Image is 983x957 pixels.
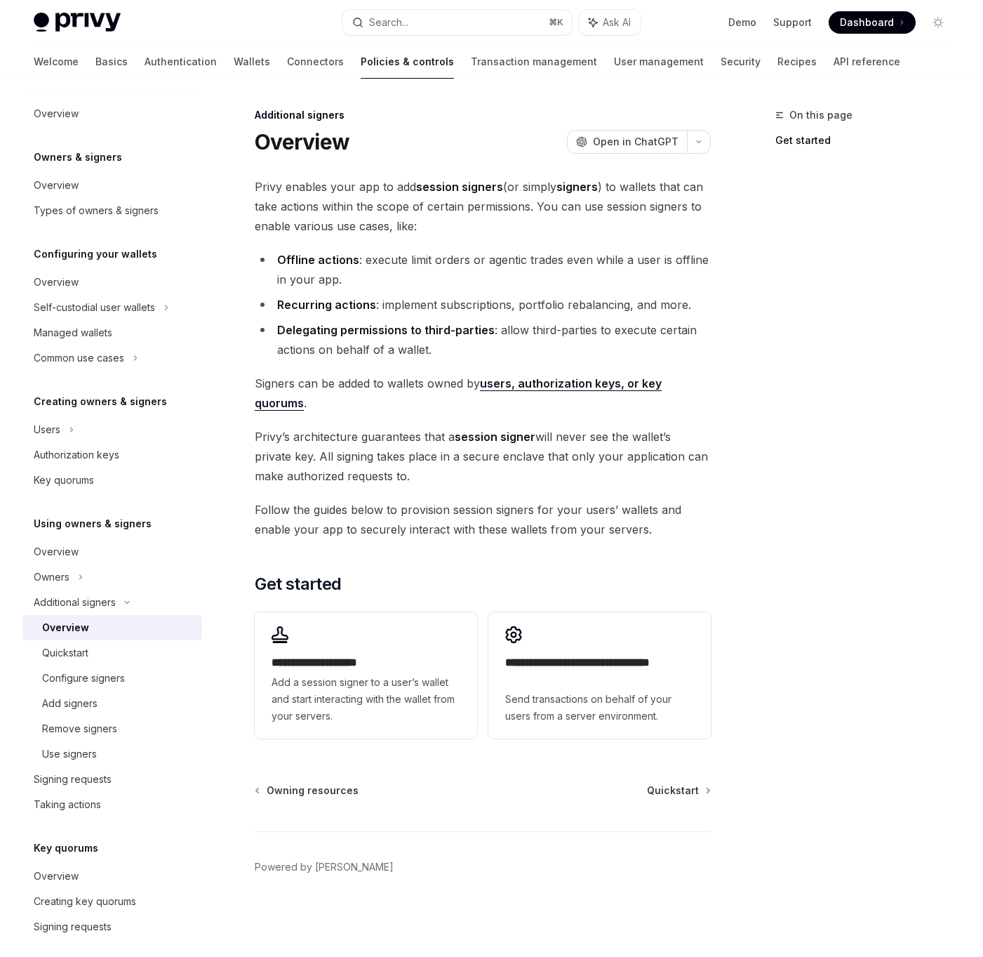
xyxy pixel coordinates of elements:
[775,129,961,152] a: Get started
[34,594,116,611] div: Additional signers
[455,430,535,444] strong: session signer
[721,45,761,79] a: Security
[34,299,155,316] div: Self-custodial user wallets
[145,45,217,79] a: Authentication
[22,741,202,767] a: Use signers
[22,468,202,493] a: Key quorums
[614,45,704,79] a: User management
[255,612,477,739] a: **** **** **** *****Add a session signer to a user’s wallet and start interacting with the wallet...
[34,840,98,857] h5: Key quorums
[34,893,136,910] div: Creating key quorums
[34,515,152,532] h5: Using owners & signers
[593,135,678,149] span: Open in ChatGPT
[255,374,711,413] span: Signers can be added to wallets owned by .
[255,129,349,154] h1: Overview
[342,10,571,35] button: Search...⌘K
[34,13,121,32] img: light logo
[34,149,122,166] h5: Owners & signers
[42,746,97,763] div: Use signers
[34,274,79,291] div: Overview
[255,573,341,595] span: Get started
[42,619,89,636] div: Overview
[505,691,694,725] span: Send transactions on behalf of your users from a server environment.
[255,108,711,122] div: Additional signers
[579,10,641,35] button: Ask AI
[277,323,495,337] strong: Delegating permissions to third-parties
[22,640,202,666] a: Quickstart
[34,472,94,489] div: Key quorums
[22,889,202,914] a: Creating key quorums
[22,198,202,223] a: Types of owners & signers
[255,295,711,315] li: : implement subscriptions, portfolio rebalancing, and more.
[22,691,202,716] a: Add signers
[22,792,202,817] a: Taking actions
[255,427,711,486] span: Privy’s architecture guarantees that a will never see the wallet’s private key. All signing takes...
[22,864,202,889] a: Overview
[255,177,711,236] span: Privy enables your app to add (or simply ) to wallets that can take actions within the scope of c...
[777,45,817,79] a: Recipes
[773,15,812,29] a: Support
[95,45,128,79] a: Basics
[256,784,359,798] a: Owning resources
[34,421,60,438] div: Users
[34,324,112,341] div: Managed wallets
[267,784,359,798] span: Owning resources
[728,15,756,29] a: Demo
[42,645,88,661] div: Quickstart
[42,670,125,687] div: Configure signers
[277,298,376,312] strong: Recurring actions
[22,101,202,126] a: Overview
[34,177,79,194] div: Overview
[789,107,852,124] span: On this page
[22,270,202,295] a: Overview
[647,784,709,798] a: Quickstart
[567,130,687,154] button: Open in ChatGPT
[829,11,916,34] a: Dashboard
[42,720,117,737] div: Remove signers
[34,393,167,410] h5: Creating owners & signers
[22,767,202,792] a: Signing requests
[34,796,101,813] div: Taking actions
[287,45,344,79] a: Connectors
[361,45,454,79] a: Policies & controls
[34,918,112,935] div: Signing requests
[42,695,98,712] div: Add signers
[255,500,711,539] span: Follow the guides below to provision session signers for your users’ wallets and enable your app ...
[416,180,503,194] strong: session signers
[34,202,159,219] div: Types of owners & signers
[603,15,631,29] span: Ask AI
[22,716,202,741] a: Remove signers
[34,543,79,560] div: Overview
[22,173,202,198] a: Overview
[34,771,112,788] div: Signing requests
[927,11,949,34] button: Toggle dark mode
[34,569,69,586] div: Owners
[34,246,157,263] h5: Configuring your wallets
[647,784,699,798] span: Quickstart
[234,45,270,79] a: Wallets
[255,250,711,289] li: : execute limit orders or agentic trades even while a user is offline in your app.
[277,253,359,267] strong: Offline actions
[556,180,598,194] strong: signers
[255,320,711,359] li: : allow third-parties to execute certain actions on behalf of a wallet.
[840,15,894,29] span: Dashboard
[272,674,460,725] span: Add a session signer to a user’s wallet and start interacting with the wallet from your servers.
[471,45,597,79] a: Transaction management
[549,17,563,28] span: ⌘ K
[22,442,202,468] a: Authorization keys
[22,320,202,345] a: Managed wallets
[34,868,79,885] div: Overview
[22,666,202,691] a: Configure signers
[255,860,394,874] a: Powered by [PERSON_NAME]
[34,105,79,122] div: Overview
[22,914,202,939] a: Signing requests
[22,615,202,640] a: Overview
[834,45,900,79] a: API reference
[34,447,119,463] div: Authorization keys
[34,350,124,367] div: Common use cases
[34,45,79,79] a: Welcome
[369,14,408,31] div: Search...
[22,539,202,565] a: Overview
